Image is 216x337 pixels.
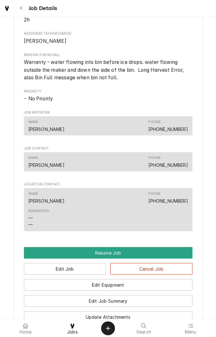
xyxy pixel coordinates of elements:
div: Phone [148,155,188,168]
span: Home [20,329,32,334]
div: Estimated Job Duration [24,10,192,24]
a: Go to Jobs [1,3,13,14]
div: — [28,221,33,227]
span: Assigned Technician(s) [24,31,192,36]
a: Jobs [49,321,96,336]
span: Warranty - water flowing into bin before ice drops. water flowing outside the maker and down the ... [24,59,185,80]
button: Navigate back [15,3,27,14]
div: Button Group Row [24,306,192,323]
div: Job Contact [24,146,192,174]
div: Button Group Row [24,247,192,258]
div: Name [28,119,38,124]
div: Reason For Recall [24,53,192,81]
button: Edit Equipment [24,279,192,290]
div: Reminders [28,208,49,227]
span: Jobs [67,329,78,334]
div: Phone [148,191,188,204]
div: [PERSON_NAME] [28,161,65,168]
div: [PERSON_NAME] [28,197,65,204]
div: Name [28,191,38,196]
a: Search [121,321,167,336]
span: Job Details [27,4,57,13]
div: Phone [148,119,161,124]
div: Job Reporter [24,110,192,138]
button: Edit Job [24,263,106,274]
button: Resume Job [24,247,192,258]
span: Priority [24,95,192,102]
span: [PERSON_NAME] [24,38,66,44]
div: Assigned Technician(s) [24,31,192,45]
span: Job Reporter [24,110,192,115]
button: Update Attachments [24,311,192,323]
div: Priority [24,89,192,102]
div: Job Reporter List [24,116,192,138]
a: [PHONE_NUMBER] [148,126,188,132]
div: Phone [148,119,188,132]
span: 2h [24,17,30,23]
button: Cancel Job [110,263,192,274]
div: Job Contact List [24,152,192,174]
div: Name [28,155,65,168]
span: Estimated Job Duration [24,16,192,24]
button: Edit Job Summary [24,295,192,306]
a: Menu [168,321,214,336]
div: Name [28,119,65,132]
div: Button Group Row [24,258,192,274]
div: Reminders [28,208,49,213]
div: Button Group Row [24,290,192,306]
span: Location Contact [24,182,192,187]
div: Phone [148,155,161,160]
span: Job Contact [24,146,192,151]
div: — [28,214,33,221]
span: Menu [185,329,196,334]
div: Location Contact List [24,188,192,234]
div: Contact [24,116,192,135]
div: Button Group Row [24,274,192,290]
a: Home [3,321,49,336]
div: Name [28,155,38,160]
span: Reason For Recall [24,59,192,81]
div: Contact [24,152,192,171]
div: Contact [24,188,192,231]
div: No Priority [24,95,192,102]
span: Reason For Recall [24,53,192,58]
div: Phone [148,191,161,196]
div: [PERSON_NAME] [28,126,65,132]
span: Priority [24,89,192,94]
div: Name [28,191,65,204]
a: [PHONE_NUMBER] [148,162,188,167]
span: Assigned Technician(s) [24,37,192,45]
div: Location Contact [24,182,192,233]
span: Search [136,329,151,334]
a: [PHONE_NUMBER] [148,198,188,203]
button: Create Object [101,321,115,335]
